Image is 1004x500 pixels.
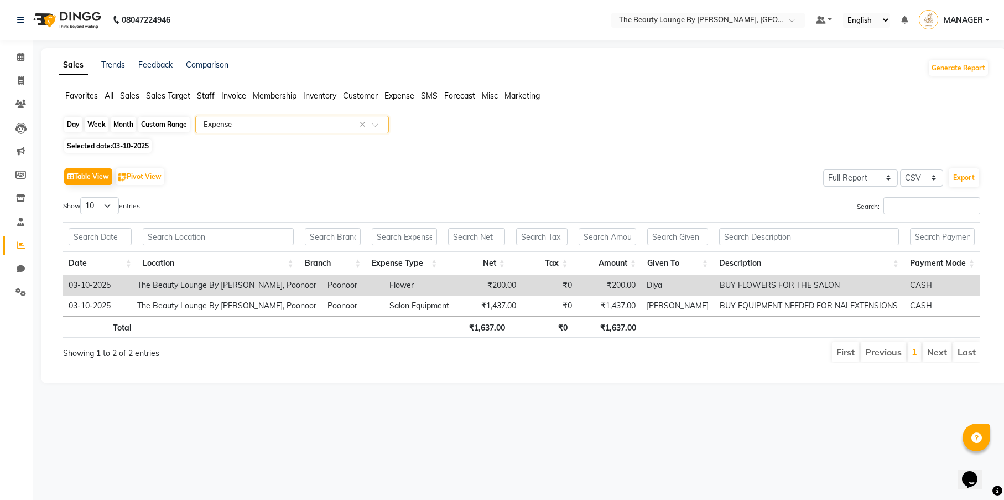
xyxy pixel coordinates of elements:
[516,228,568,245] input: Search Tax
[719,228,899,245] input: Search Description
[910,228,975,245] input: Search Payment Mode
[64,139,152,153] span: Selected date:
[904,296,980,316] td: CASH
[949,168,979,187] button: Export
[111,117,136,132] div: Month
[482,91,498,101] span: Misc
[578,296,641,316] td: ₹1,437.00
[143,228,294,245] input: Search Location
[63,316,137,338] th: Total
[85,117,108,132] div: Week
[714,275,904,296] td: BUY FLOWERS FOR THE SALON
[641,296,714,316] td: [PERSON_NAME]
[504,91,540,101] span: Marketing
[573,316,642,338] th: ₹1,637.00
[59,55,88,75] a: Sales
[63,296,132,316] td: 03-10-2025
[421,91,438,101] span: SMS
[64,117,82,132] div: Day
[573,251,642,275] th: Amount: activate to sort column ascending
[120,91,139,101] span: Sales
[64,168,112,185] button: Table View
[360,119,369,131] span: Clear all
[511,251,574,275] th: Tax: activate to sort column ascending
[904,251,980,275] th: Payment Mode: activate to sort column ascending
[522,275,577,296] td: ₹0
[522,296,577,316] td: ₹0
[443,251,511,275] th: Net: activate to sort column ascending
[343,91,378,101] span: Customer
[132,275,322,296] td: The Beauty Lounge By [PERSON_NAME], Poonoor
[305,228,361,245] input: Search Branch
[197,91,215,101] span: Staff
[384,91,414,101] span: Expense
[63,251,137,275] th: Date: activate to sort column ascending
[443,316,511,338] th: ₹1,637.00
[63,341,435,359] div: Showing 1 to 2 of 2 entries
[912,346,917,357] a: 1
[186,60,228,70] a: Comparison
[65,91,98,101] span: Favorites
[303,91,336,101] span: Inventory
[101,60,125,70] a: Trends
[28,4,104,35] img: logo
[80,197,119,214] select: Showentries
[63,275,132,296] td: 03-10-2025
[384,275,459,296] td: Flower
[448,228,505,245] input: Search Net
[647,228,708,245] input: Search Given To
[299,251,367,275] th: Branch: activate to sort column ascending
[857,197,980,214] label: Search:
[116,168,164,185] button: Pivot View
[118,173,127,182] img: pivot.png
[459,296,522,316] td: ₹1,437.00
[146,91,190,101] span: Sales Target
[221,91,246,101] span: Invoice
[384,296,459,316] td: Salon Equipment
[322,275,384,296] td: Poonoor
[714,296,904,316] td: BUY EQUIPMENT NEEDED FOR NAI EXTENSIONS
[919,10,938,29] img: MANAGER
[63,197,140,214] label: Show entries
[322,296,384,316] td: Poonoor
[132,296,322,316] td: The Beauty Lounge By [PERSON_NAME], Poonoor
[444,91,475,101] span: Forecast
[642,251,714,275] th: Given To: activate to sort column ascending
[137,251,299,275] th: Location: activate to sort column ascending
[372,228,437,245] input: Search Expense Type
[105,91,113,101] span: All
[641,275,714,296] td: Diya
[366,251,443,275] th: Expense Type: activate to sort column ascending
[578,275,641,296] td: ₹200.00
[459,275,522,296] td: ₹200.00
[253,91,296,101] span: Membership
[122,4,170,35] b: 08047224946
[511,316,574,338] th: ₹0
[944,14,983,26] span: MANAGER
[958,456,993,489] iframe: chat widget
[929,60,988,76] button: Generate Report
[714,251,904,275] th: Description: activate to sort column ascending
[69,228,132,245] input: Search Date
[579,228,636,245] input: Search Amount
[112,142,149,150] span: 03-10-2025
[883,197,980,214] input: Search:
[138,60,173,70] a: Feedback
[904,275,980,296] td: CASH
[138,117,190,132] div: Custom Range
